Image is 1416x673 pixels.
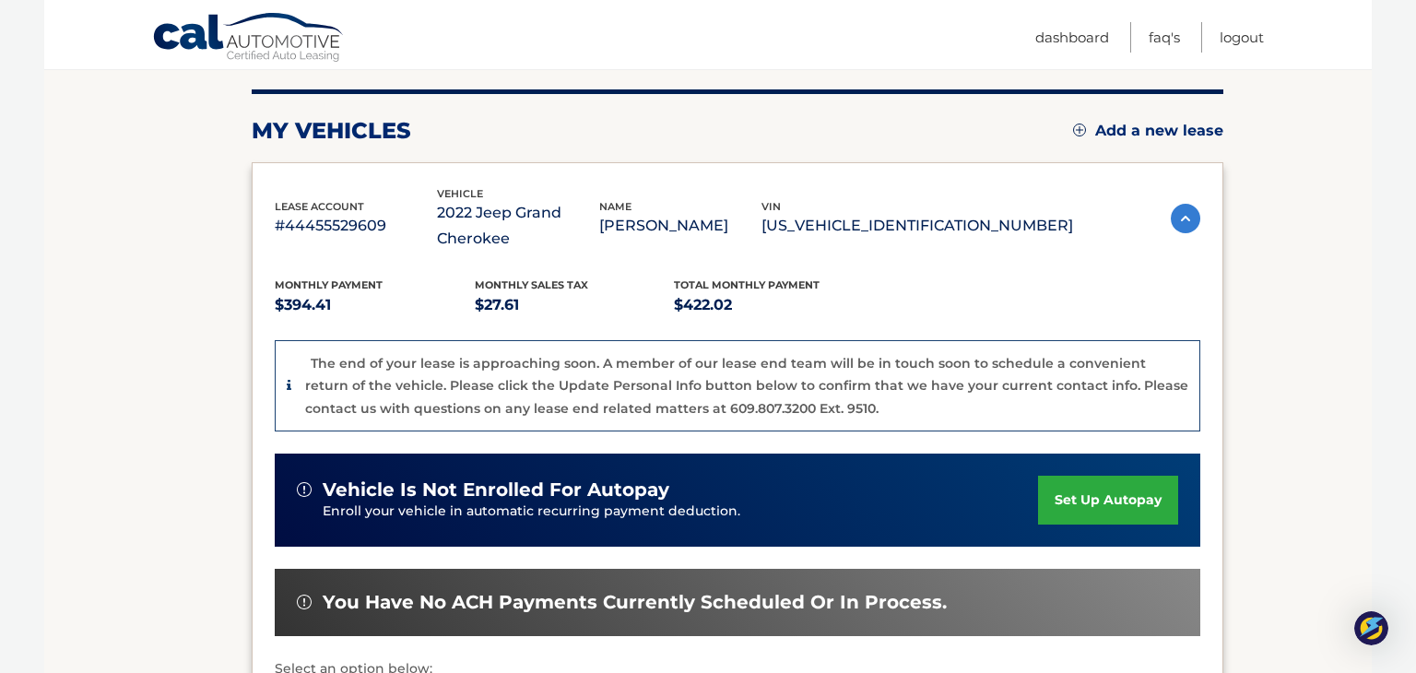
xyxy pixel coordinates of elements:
[599,200,631,213] span: name
[599,213,761,239] p: [PERSON_NAME]
[761,200,781,213] span: vin
[275,278,383,291] span: Monthly Payment
[437,187,483,200] span: vehicle
[674,292,874,318] p: $422.02
[297,482,312,497] img: alert-white.svg
[275,200,364,213] span: lease account
[674,278,820,291] span: Total Monthly Payment
[1038,476,1178,525] a: set up autopay
[1073,122,1223,140] a: Add a new lease
[297,595,312,609] img: alert-white.svg
[475,292,675,318] p: $27.61
[437,200,599,252] p: 2022 Jeep Grand Cherokee
[275,292,475,318] p: $394.41
[152,12,346,65] a: Cal Automotive
[1171,204,1200,233] img: accordion-active.svg
[323,478,669,502] span: vehicle is not enrolled for autopay
[252,117,411,145] h2: my vehicles
[275,213,437,239] p: #44455529609
[475,278,588,291] span: Monthly sales Tax
[323,502,1038,522] p: Enroll your vehicle in automatic recurring payment deduction.
[1035,22,1109,53] a: Dashboard
[305,355,1188,417] p: The end of your lease is approaching soon. A member of our lease end team will be in touch soon t...
[1149,22,1180,53] a: FAQ's
[323,591,947,614] span: You have no ACH payments currently scheduled or in process.
[761,213,1073,239] p: [US_VEHICLE_IDENTIFICATION_NUMBER]
[1073,124,1086,136] img: add.svg
[1220,22,1264,53] a: Logout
